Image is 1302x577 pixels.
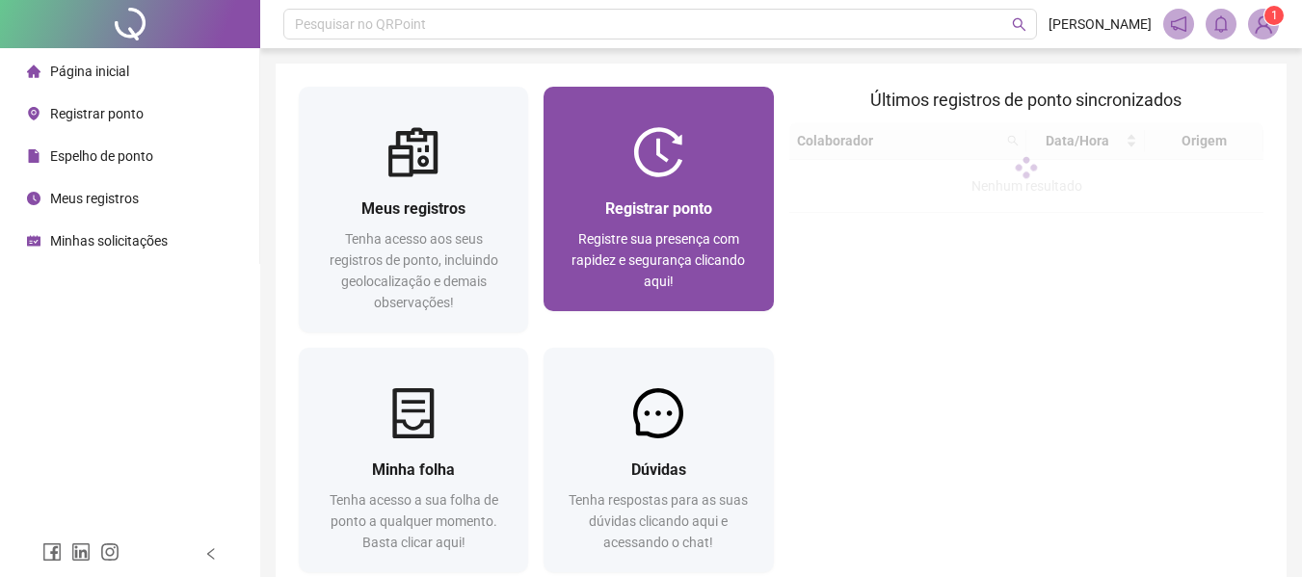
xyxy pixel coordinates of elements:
[1271,9,1278,22] span: 1
[330,492,498,550] span: Tenha acesso a sua folha de ponto a qualquer momento. Basta clicar aqui!
[299,87,528,332] a: Meus registrosTenha acesso aos seus registros de ponto, incluindo geolocalização e demais observa...
[27,192,40,205] span: clock-circle
[1264,6,1284,25] sup: Atualize o seu contato no menu Meus Dados
[631,460,686,479] span: Dúvidas
[605,199,712,218] span: Registrar ponto
[71,542,91,562] span: linkedin
[100,542,120,562] span: instagram
[299,348,528,572] a: Minha folhaTenha acesso a sua folha de ponto a qualquer momento. Basta clicar aqui!
[544,348,773,572] a: DúvidasTenha respostas para as suas dúvidas clicando aqui e acessando o chat!
[569,492,748,550] span: Tenha respostas para as suas dúvidas clicando aqui e acessando o chat!
[42,542,62,562] span: facebook
[50,191,139,206] span: Meus registros
[870,90,1182,110] span: Últimos registros de ponto sincronizados
[544,87,773,311] a: Registrar pontoRegistre sua presença com rapidez e segurança clicando aqui!
[1212,15,1230,33] span: bell
[372,460,455,479] span: Minha folha
[1049,13,1152,35] span: [PERSON_NAME]
[27,149,40,163] span: file
[27,234,40,248] span: schedule
[50,148,153,164] span: Espelho de ponto
[1249,10,1278,39] img: 84173
[50,233,168,249] span: Minhas solicitações
[330,231,498,310] span: Tenha acesso aos seus registros de ponto, incluindo geolocalização e demais observações!
[204,547,218,561] span: left
[27,107,40,120] span: environment
[1012,17,1026,32] span: search
[361,199,465,218] span: Meus registros
[27,65,40,78] span: home
[571,231,745,289] span: Registre sua presença com rapidez e segurança clicando aqui!
[50,106,144,121] span: Registrar ponto
[50,64,129,79] span: Página inicial
[1170,15,1187,33] span: notification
